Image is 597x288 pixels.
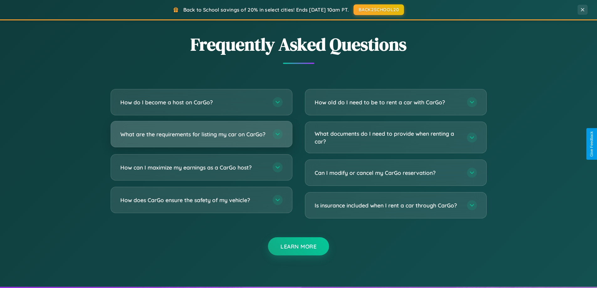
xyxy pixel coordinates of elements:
[353,4,404,15] button: BACK2SCHOOL20
[315,169,461,177] h3: Can I modify or cancel my CarGo reservation?
[315,98,461,106] h3: How old do I need to be to rent a car with CarGo?
[120,164,266,171] h3: How can I maximize my earnings as a CarGo host?
[120,196,266,204] h3: How does CarGo ensure the safety of my vehicle?
[268,237,329,255] button: Learn More
[111,32,487,56] h2: Frequently Asked Questions
[315,130,461,145] h3: What documents do I need to provide when renting a car?
[589,131,594,157] div: Give Feedback
[183,7,349,13] span: Back to School savings of 20% in select cities! Ends [DATE] 10am PT.
[120,98,266,106] h3: How do I become a host on CarGo?
[120,130,266,138] h3: What are the requirements for listing my car on CarGo?
[315,202,461,209] h3: Is insurance included when I rent a car through CarGo?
